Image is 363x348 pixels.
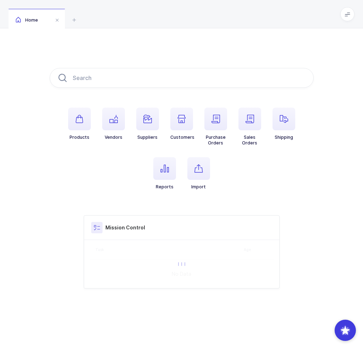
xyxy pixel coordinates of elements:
[238,108,261,146] button: SalesOrders
[68,108,91,140] button: Products
[153,157,176,190] button: Reports
[273,108,295,140] button: Shipping
[187,157,210,190] button: Import
[102,108,125,140] button: Vendors
[136,108,159,140] button: Suppliers
[50,68,314,88] input: Search
[204,108,227,146] button: PurchaseOrders
[16,17,38,23] span: Home
[170,108,194,140] button: Customers
[105,224,145,231] h3: Mission Control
